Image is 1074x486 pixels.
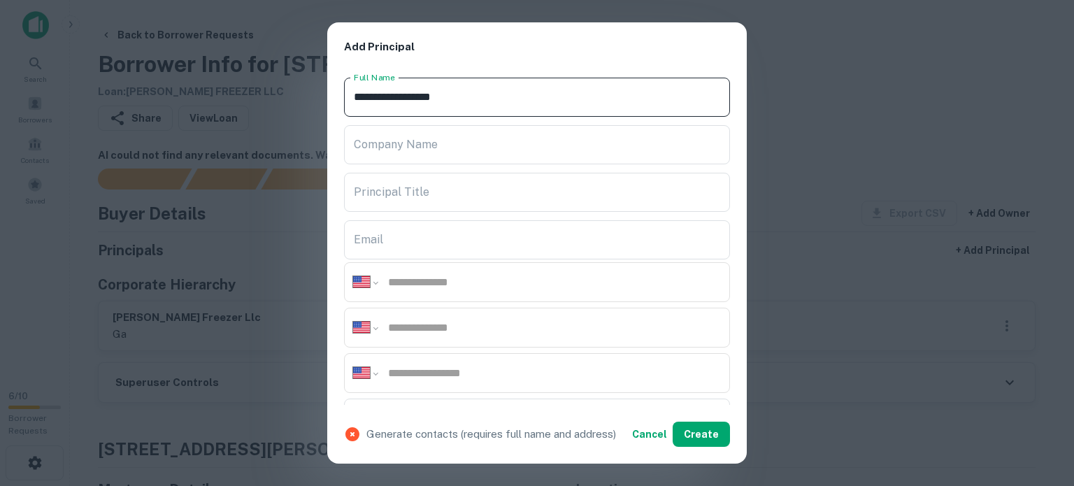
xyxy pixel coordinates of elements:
button: Cancel [626,422,673,447]
iframe: Chat Widget [1004,374,1074,441]
p: Generate contacts (requires full name and address) [366,426,616,443]
label: Full Name [354,71,395,83]
h2: Add Principal [327,22,747,72]
button: Create [673,422,730,447]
